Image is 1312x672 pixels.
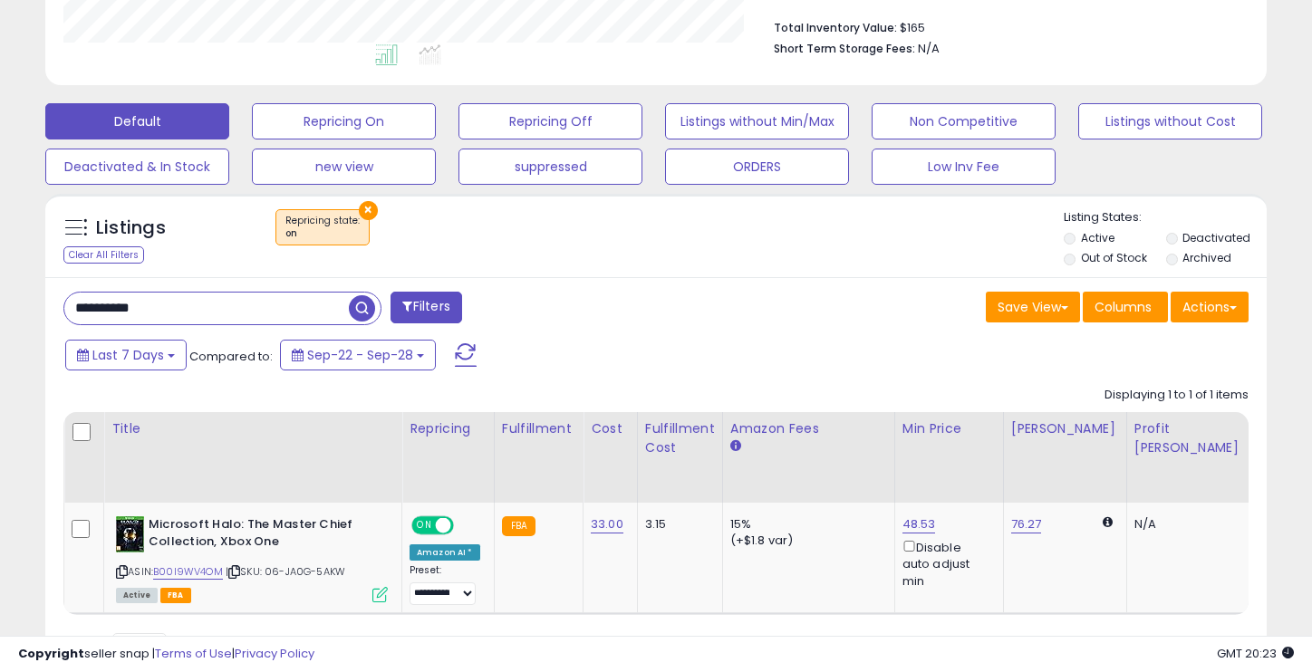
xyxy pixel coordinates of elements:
div: 3.15 [645,516,709,533]
div: [PERSON_NAME] [1011,419,1119,438]
a: Privacy Policy [235,645,314,662]
b: Microsoft Halo: The Master Chief Collection, Xbox One [149,516,369,554]
span: Last 7 Days [92,346,164,364]
strong: Copyright [18,645,84,662]
div: Min Price [902,419,996,438]
span: FBA [160,588,191,603]
div: Title [111,419,394,438]
span: OFF [451,518,480,533]
button: Default [45,103,229,139]
span: Sep-22 - Sep-28 [307,346,413,364]
button: Listings without Cost [1078,103,1262,139]
div: Clear All Filters [63,246,144,264]
h5: Listings [96,216,166,241]
b: Total Inventory Value: [774,20,897,35]
small: Amazon Fees. [730,438,741,455]
label: Archived [1182,250,1231,265]
button: Columns [1083,292,1168,322]
div: Disable auto adjust min [902,537,989,590]
label: Out of Stock [1081,250,1147,265]
button: Sep-22 - Sep-28 [280,340,436,370]
div: Preset: [410,564,480,605]
button: Filters [391,292,461,323]
button: Repricing Off [458,103,642,139]
label: Active [1081,230,1114,245]
div: Fulfillment Cost [645,419,715,457]
button: suppressed [458,149,642,185]
button: new view [252,149,436,185]
div: ASIN: [116,516,388,600]
span: Repricing state : [285,214,360,241]
span: Compared to: [189,348,273,365]
span: N/A [918,40,940,57]
button: ORDERS [665,149,849,185]
img: 51s2pa4gsgL._SL40_.jpg [116,516,144,552]
span: 2025-10-6 20:23 GMT [1217,645,1294,662]
span: Columns [1095,298,1152,316]
button: Listings without Min/Max [665,103,849,139]
span: | SKU: 06-JA0G-5AKW [226,564,345,579]
div: Fulfillment [502,419,575,438]
div: Cost [591,419,630,438]
button: Non Competitive [872,103,1056,139]
div: Displaying 1 to 1 of 1 items [1105,387,1249,404]
div: 15% [730,516,881,533]
div: Profit [PERSON_NAME] [1134,419,1242,457]
b: Short Term Storage Fees: [774,41,915,56]
a: B00I9WV4OM [153,564,223,580]
button: Deactivated & In Stock [45,149,229,185]
div: N/A [1134,516,1236,533]
button: Low Inv Fee [872,149,1056,185]
div: seller snap | | [18,646,314,663]
div: Amazon Fees [730,419,887,438]
div: on [285,227,360,240]
a: 48.53 [902,515,936,533]
div: Amazon AI * [410,544,480,561]
button: Save View [986,292,1080,322]
button: Last 7 Days [65,340,187,370]
button: Actions [1171,292,1249,322]
span: All listings currently available for purchase on Amazon [116,588,158,603]
span: ON [413,518,436,533]
p: Listing States: [1064,209,1267,226]
a: 76.27 [1011,515,1042,533]
a: Terms of Use [155,645,232,662]
div: (+$1.8 var) [730,533,881,549]
label: Deactivated [1182,230,1250,245]
div: Repricing [410,419,487,438]
button: Repricing On [252,103,436,139]
small: FBA [502,516,535,536]
a: 33.00 [591,515,623,533]
button: × [359,201,378,220]
li: $165 [774,15,1236,37]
